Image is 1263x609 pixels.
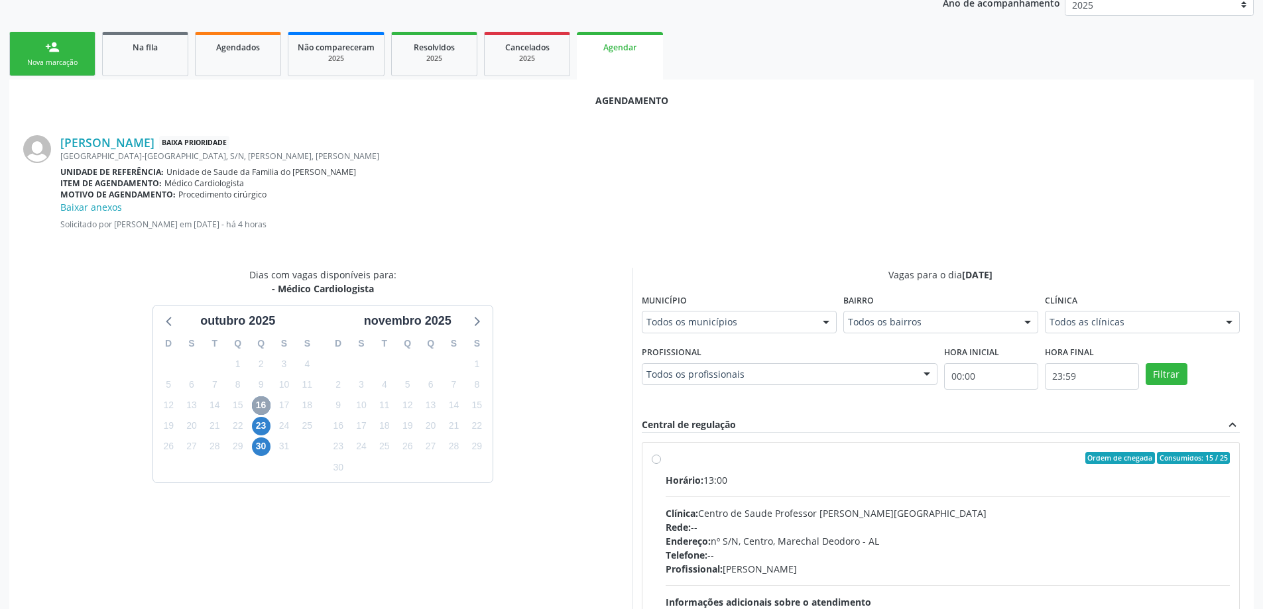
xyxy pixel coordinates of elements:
span: sexta-feira, 17 de outubro de 2025 [274,396,293,415]
span: Consumidos: 15 / 25 [1157,452,1230,464]
div: Q [396,333,419,354]
span: segunda-feira, 27 de outubro de 2025 [182,437,201,456]
div: novembro 2025 [359,312,457,330]
span: sexta-feira, 28 de novembro de 2025 [444,437,463,456]
div: S [442,333,465,354]
span: sábado, 18 de outubro de 2025 [298,396,316,415]
span: quarta-feira, 8 de outubro de 2025 [229,375,247,394]
span: Rede: [666,521,691,533]
div: outubro 2025 [195,312,280,330]
span: Agendar [603,42,636,53]
span: Não compareceram [298,42,375,53]
span: domingo, 19 de outubro de 2025 [159,417,178,435]
div: [PERSON_NAME] [666,562,1231,576]
span: sexta-feira, 7 de novembro de 2025 [444,375,463,394]
span: quarta-feira, 26 de novembro de 2025 [398,437,417,456]
span: sábado, 1 de novembro de 2025 [467,355,486,373]
span: Telefone: [666,549,707,561]
span: Médico Cardiologista [164,178,244,189]
div: nº S/N, Centro, Marechal Deodoro - AL [666,534,1231,548]
span: segunda-feira, 13 de outubro de 2025 [182,396,201,415]
span: domingo, 2 de novembro de 2025 [329,375,347,394]
span: terça-feira, 28 de outubro de 2025 [206,437,224,456]
span: quarta-feira, 5 de novembro de 2025 [398,375,417,394]
div: Centro de Saude Professor [PERSON_NAME][GEOGRAPHIC_DATA] [666,506,1231,520]
div: S [296,333,319,354]
span: segunda-feira, 3 de novembro de 2025 [352,375,371,394]
b: Unidade de referência: [60,166,164,178]
span: sábado, 15 de novembro de 2025 [467,396,486,415]
label: Município [642,291,687,311]
span: Endereço: [666,535,711,547]
div: Dias com vagas disponíveis para: [249,268,396,296]
div: 2025 [401,54,467,64]
b: Motivo de agendamento: [60,189,176,200]
span: quinta-feira, 20 de novembro de 2025 [422,417,440,435]
input: Selecione o horário [1045,363,1139,390]
span: Todos os profissionais [646,368,910,381]
div: T [203,333,226,354]
span: domingo, 16 de novembro de 2025 [329,417,347,435]
span: Ordem de chegada [1085,452,1155,464]
label: Hora inicial [944,343,999,363]
span: sexta-feira, 14 de novembro de 2025 [444,396,463,415]
span: Baixa Prioridade [159,136,229,150]
span: Clínica: [666,507,698,520]
b: Item de agendamento: [60,178,162,189]
span: domingo, 9 de novembro de 2025 [329,396,347,415]
div: T [373,333,396,354]
img: img [23,135,51,163]
div: -- [666,548,1231,562]
span: Horário: [666,474,703,486]
span: Na fila [133,42,158,53]
label: Clínica [1045,291,1077,311]
span: segunda-feira, 20 de outubro de 2025 [182,417,201,435]
span: quinta-feira, 13 de novembro de 2025 [422,396,440,415]
span: Agendados [216,42,260,53]
span: quarta-feira, 1 de outubro de 2025 [229,355,247,373]
span: sexta-feira, 10 de outubro de 2025 [274,375,293,394]
span: terça-feira, 25 de novembro de 2025 [375,437,394,456]
span: quarta-feira, 22 de outubro de 2025 [229,417,247,435]
span: terça-feira, 4 de novembro de 2025 [375,375,394,394]
a: Baixar anexos [60,201,122,213]
span: domingo, 23 de novembro de 2025 [329,437,347,456]
span: segunda-feira, 10 de novembro de 2025 [352,396,371,415]
span: Informações adicionais sobre o atendimento [666,596,871,608]
span: sábado, 25 de outubro de 2025 [298,417,316,435]
div: D [157,333,180,354]
div: [GEOGRAPHIC_DATA]-[GEOGRAPHIC_DATA], S/N, [PERSON_NAME], [PERSON_NAME] [60,150,1240,162]
span: sábado, 29 de novembro de 2025 [467,437,486,456]
label: Hora final [1045,343,1094,363]
span: quinta-feira, 27 de novembro de 2025 [422,437,440,456]
div: 13:00 [666,473,1231,487]
div: S [350,333,373,354]
span: [DATE] [962,268,992,281]
span: domingo, 5 de outubro de 2025 [159,375,178,394]
div: Central de regulação [642,417,736,432]
label: Bairro [843,291,874,311]
div: - Médico Cardiologista [249,282,396,296]
div: S [272,333,296,354]
span: quinta-feira, 30 de outubro de 2025 [252,437,271,456]
span: sexta-feira, 3 de outubro de 2025 [274,355,293,373]
div: Vagas para o dia [642,268,1240,282]
div: 2025 [494,54,560,64]
span: quinta-feira, 6 de novembro de 2025 [422,375,440,394]
span: sexta-feira, 21 de novembro de 2025 [444,417,463,435]
div: person_add [45,40,60,54]
span: segunda-feira, 24 de novembro de 2025 [352,437,371,456]
div: 2025 [298,54,375,64]
div: -- [666,520,1231,534]
span: sábado, 8 de novembro de 2025 [467,375,486,394]
div: Q [226,333,249,354]
a: [PERSON_NAME] [60,135,154,150]
span: terça-feira, 11 de novembro de 2025 [375,396,394,415]
span: Procedimento cirúrgico [178,189,267,200]
span: Todos as clínicas [1050,315,1213,329]
span: sábado, 11 de outubro de 2025 [298,375,316,394]
span: terça-feira, 21 de outubro de 2025 [206,417,224,435]
span: Todos os bairros [848,315,1011,329]
span: domingo, 12 de outubro de 2025 [159,396,178,415]
span: quinta-feira, 2 de outubro de 2025 [252,355,271,373]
